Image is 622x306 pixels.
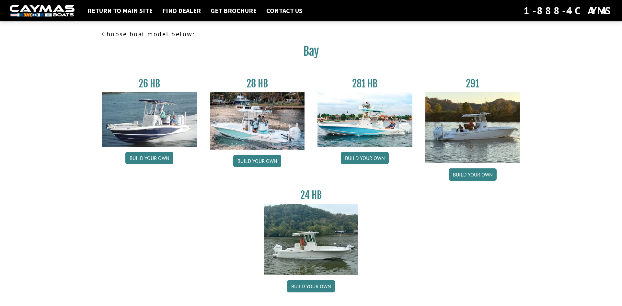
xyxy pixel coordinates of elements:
a: Build your own [341,152,389,164]
img: 28-hb-twin.jpg [317,92,412,147]
a: Get Brochure [207,6,260,15]
img: white-logo-c9c8dbefe5ff5ceceb0f0178aa75bf4bb51f6bca0971e226c86eb53dfe498488.png [10,5,75,17]
a: Build your own [287,280,335,292]
div: 1-888-4CAYMAS [524,4,612,18]
p: Choose boat model below: [102,29,520,39]
h3: 24 HB [264,189,359,201]
h3: 26 HB [102,78,197,90]
a: Build your own [125,152,173,164]
a: Return to main site [84,6,156,15]
a: Build your own [449,168,497,181]
h3: 281 HB [317,78,412,90]
h2: Bay [102,44,520,62]
img: 24_HB_thumbnail.jpg [264,204,359,275]
h3: 291 [425,78,520,90]
h3: 28 HB [210,78,305,90]
img: 26_new_photo_resized.jpg [102,92,197,147]
a: Build your own [233,155,281,167]
a: Contact Us [263,6,306,15]
img: 28_hb_thumbnail_for_caymas_connect.jpg [210,92,305,150]
img: 291_Thumbnail.jpg [425,92,520,163]
a: Find Dealer [159,6,204,15]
